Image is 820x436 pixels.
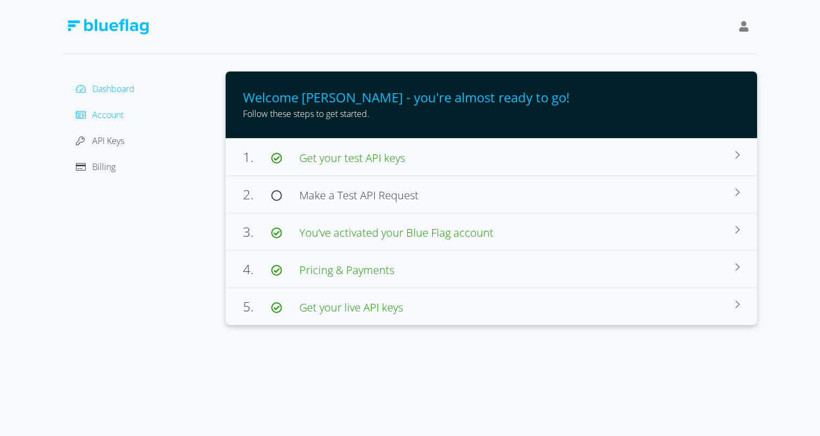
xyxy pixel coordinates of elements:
span: Welcome [PERSON_NAME] - you're almost ready to go! [243,88,569,106]
span: You’ve activated your Blue Flag account [299,225,494,240]
img: Blue Flag Logo [67,19,149,35]
span: Follow these steps to get started. [243,108,369,120]
span: Get your test API keys [299,151,405,165]
span: 1. [243,148,271,166]
a: API Keys [76,135,124,147]
a: Dashboard [76,83,134,95]
span: Billing [92,161,116,173]
span: Make a Test API Request [299,188,419,203]
span: Pricing & Payments [299,263,394,277]
span: Dashboard [92,83,134,95]
span: API Keys [92,135,124,147]
span: 5. [243,297,271,315]
a: Billing [76,161,116,173]
span: Account [92,109,124,121]
span: Get your live API keys [299,300,403,315]
span: 2. [243,185,271,203]
a: Account [76,109,124,121]
span: 4. [243,260,271,278]
span: 3. [243,223,271,240]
